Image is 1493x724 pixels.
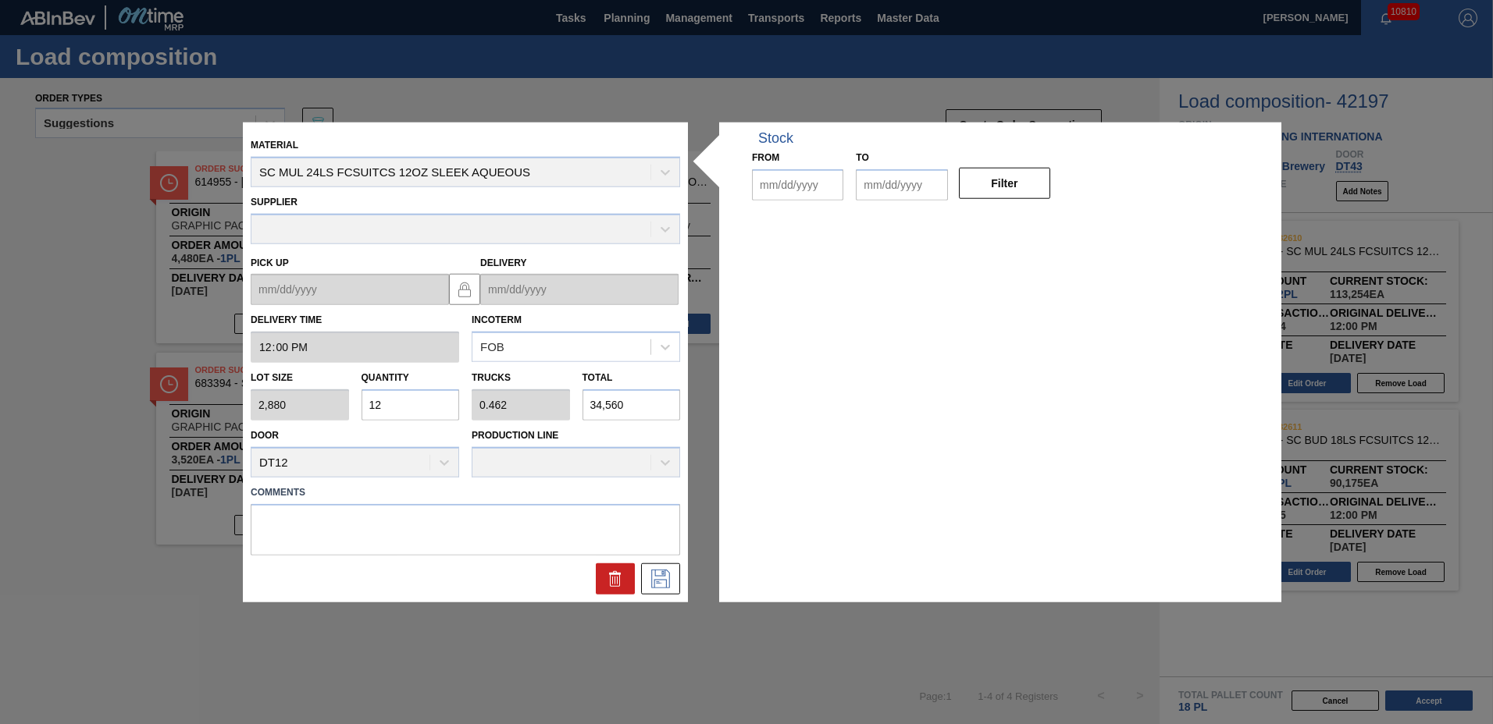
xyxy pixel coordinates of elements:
[251,140,298,151] label: Material
[856,169,947,201] input: mm/dd/yyyy
[856,152,868,163] label: to
[251,197,298,208] label: Supplier
[641,563,680,594] div: Edit Order
[480,274,679,305] input: mm/dd/yyyy
[455,279,474,298] img: locked
[758,130,793,147] div: Stock
[472,430,558,441] label: Production Line
[752,169,843,201] input: mm/dd/yyyy
[480,257,527,268] label: Delivery
[583,372,613,383] label: Total
[362,372,409,383] label: Quantity
[752,152,779,163] label: From
[472,372,511,383] label: Trucks
[596,563,635,594] div: Delete Order
[251,257,289,268] label: Pick up
[472,314,522,325] label: Incoterm
[251,309,459,332] label: Delivery Time
[251,430,279,441] label: Door
[251,481,680,503] label: Comments
[480,340,504,353] div: FOB
[251,367,349,389] label: Lot size
[251,274,449,305] input: mm/dd/yyyy
[959,168,1050,199] button: Filter
[449,273,480,304] button: locked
